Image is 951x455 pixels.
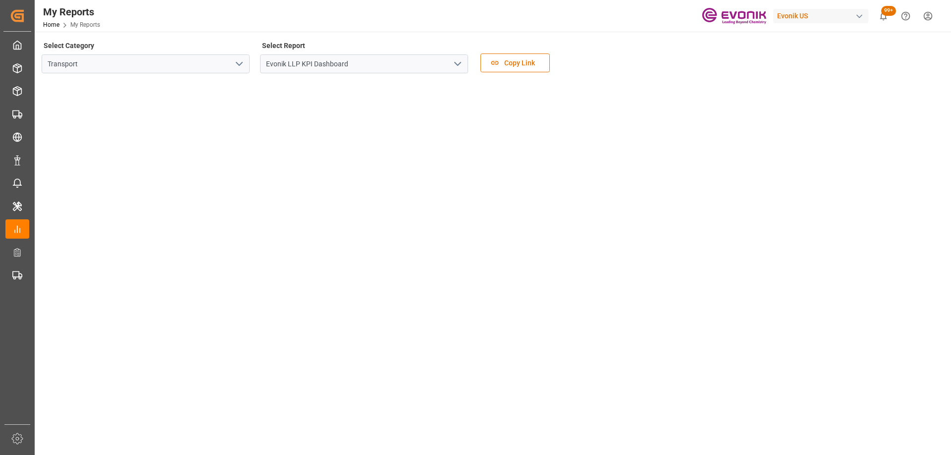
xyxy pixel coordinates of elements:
button: Copy Link [480,53,550,72]
label: Select Report [260,39,307,52]
div: My Reports [43,4,100,19]
span: Copy Link [499,58,540,68]
button: open menu [231,56,246,72]
a: Home [43,21,59,28]
label: Select Category [42,39,96,52]
button: show 101 new notifications [872,5,895,27]
div: Evonik US [773,9,868,23]
button: Evonik US [773,6,872,25]
span: 99+ [881,6,896,16]
input: Type to search/select [260,54,468,73]
input: Type to search/select [42,54,250,73]
button: Help Center [895,5,917,27]
img: Evonik-brand-mark-Deep-Purple-RGB.jpeg_1700498283.jpeg [702,7,766,25]
button: open menu [450,56,465,72]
